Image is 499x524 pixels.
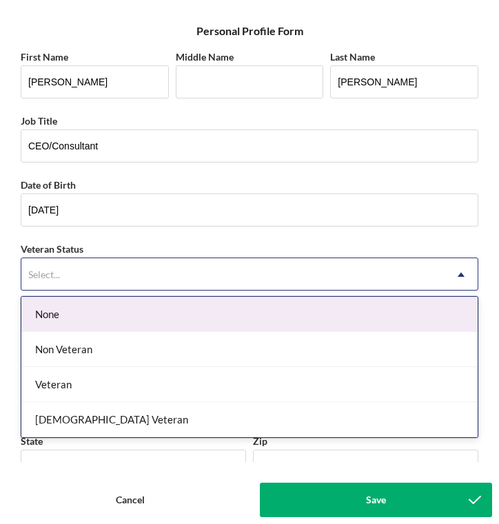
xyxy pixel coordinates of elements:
div: Select... [28,461,60,472]
div: [DEMOGRAPHIC_DATA] Veteran [21,402,478,437]
button: Cancel [7,483,253,517]
h6: Personal Profile Form [196,25,303,37]
label: Zip [253,435,267,447]
label: Job Title [21,115,57,127]
button: Save [260,483,492,517]
label: First Name [21,51,68,63]
div: Save [366,483,386,517]
div: Non Veteran [21,332,478,367]
div: Cancel [116,483,145,517]
label: Date of Birth [21,179,76,191]
label: Last Name [330,51,375,63]
div: None [21,297,478,332]
div: Select... [28,269,60,280]
div: Veteran [21,367,478,402]
label: Middle Name [176,51,234,63]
